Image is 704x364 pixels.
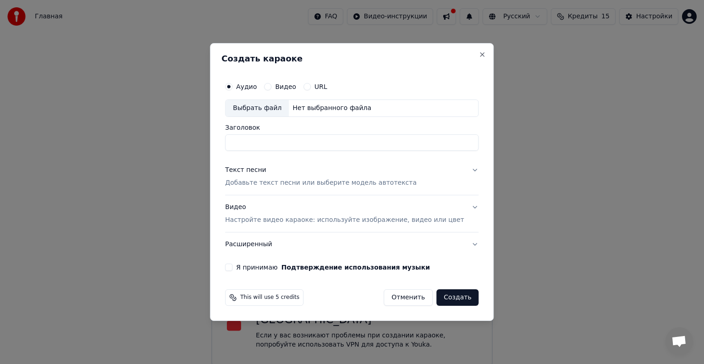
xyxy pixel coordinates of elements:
[240,294,299,301] span: This will use 5 credits
[436,289,478,306] button: Создать
[221,55,482,63] h2: Создать караоке
[225,232,478,256] button: Расширенный
[281,264,430,270] button: Я принимаю
[384,289,433,306] button: Отменить
[225,178,417,188] p: Добавьте текст песни или выберите модель автотекста
[225,158,478,195] button: Текст песниДобавьте текст песни или выберите модель автотекста
[289,104,375,113] div: Нет выбранного файла
[236,83,257,90] label: Аудио
[314,83,327,90] label: URL
[275,83,296,90] label: Видео
[236,264,430,270] label: Я принимаю
[225,203,464,225] div: Видео
[225,165,266,175] div: Текст песни
[225,195,478,232] button: ВидеоНастройте видео караоке: используйте изображение, видео или цвет
[225,215,464,225] p: Настройте видео караоке: используйте изображение, видео или цвет
[225,100,289,116] div: Выбрать файл
[225,124,478,131] label: Заголовок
